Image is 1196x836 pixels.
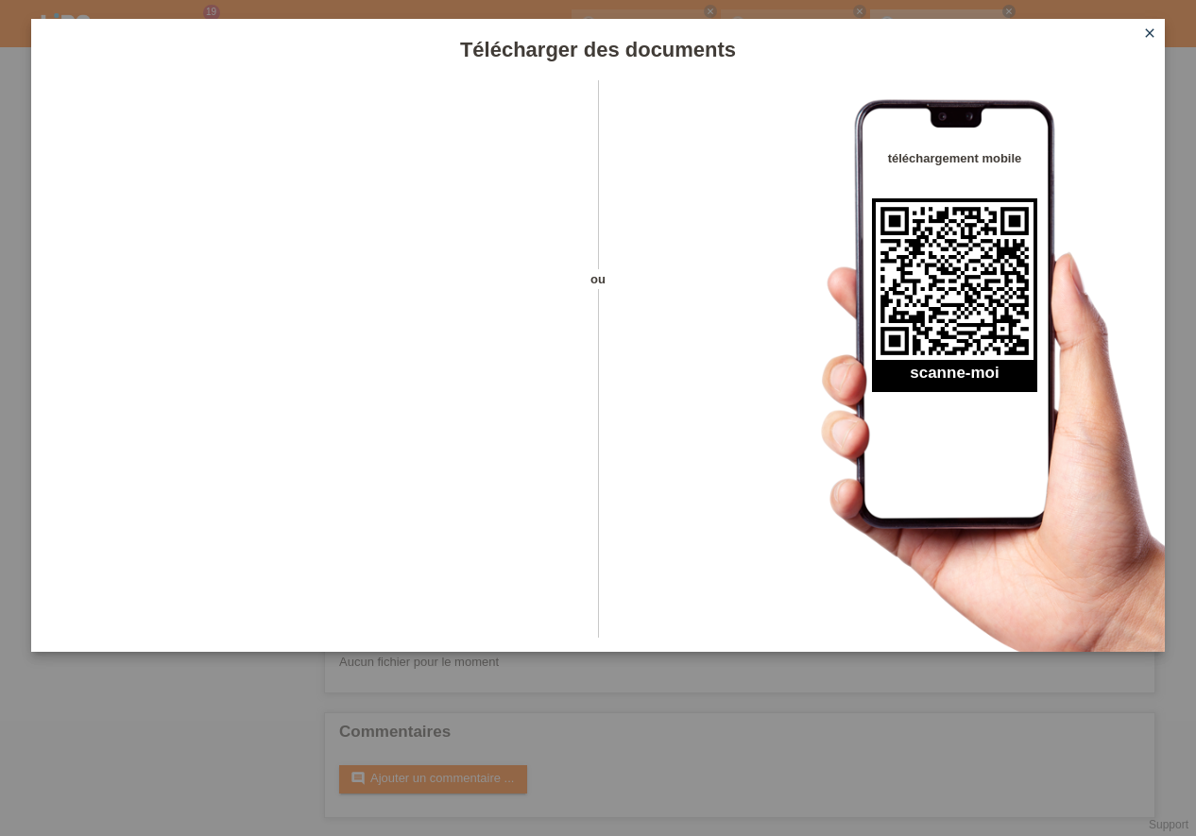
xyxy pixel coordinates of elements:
a: close [1137,24,1162,45]
span: ou [565,269,631,289]
h4: téléchargement mobile [872,151,1037,165]
i: close [1142,26,1157,41]
h2: scanne-moi [872,364,1037,392]
iframe: Upload [60,128,565,600]
h1: Télécharger des documents [31,38,1165,61]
